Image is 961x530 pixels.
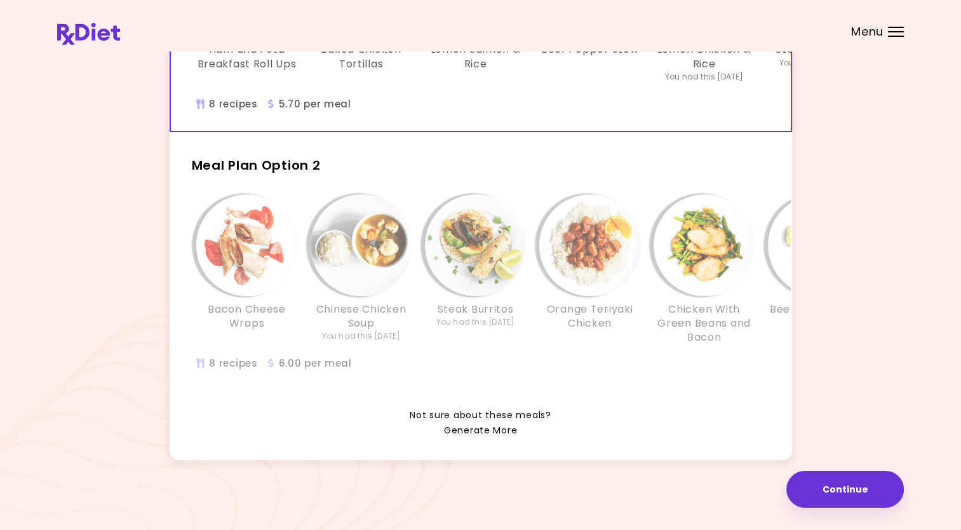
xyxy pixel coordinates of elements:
[762,194,876,345] div: Info - Beef With Mashed Potatoes - Meal Plan Option 2
[533,194,647,345] div: Info - Orange Teriyaki Chicken - Meal Plan Option 2
[665,71,744,83] div: You had this [DATE]
[436,316,515,328] div: You had this [DATE]
[851,26,884,37] span: Menu
[57,23,120,45] img: RxDiet
[192,156,321,174] span: Meal Plan Option 2
[444,423,517,438] a: Generate More
[419,194,533,345] div: Info - Steak Burritos - Meal Plan Option 2
[647,194,762,345] div: Info - Chicken With Green Beans and Bacon - Meal Plan Option 2
[311,302,412,331] h3: Chinese Chicken Soup
[322,330,401,342] div: You had this [DATE]
[437,302,513,316] h3: Steak Burritos
[410,408,551,423] span: Not sure about these meals?
[654,43,755,71] h3: Lemon Chicken & Rice
[654,302,755,345] h3: Chicken With Green Beans and Bacon
[196,302,298,331] h3: Bacon Cheese Wraps
[779,57,858,69] div: You had this [DATE]
[311,43,412,71] h3: Baked Chicken Tortillas
[539,302,641,331] h3: Orange Teriyaki Chicken
[768,302,870,331] h3: Beef With Mashed Potatoes
[425,43,527,71] h3: Lemon Salmon & Rice
[196,43,298,71] h3: Ham and Feta Breakfast Roll Ups
[786,471,904,508] button: Continue
[304,194,419,345] div: Info - Chinese Chicken Soup - Meal Plan Option 2
[190,194,304,345] div: Info - Bacon Cheese Wraps - Meal Plan Option 2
